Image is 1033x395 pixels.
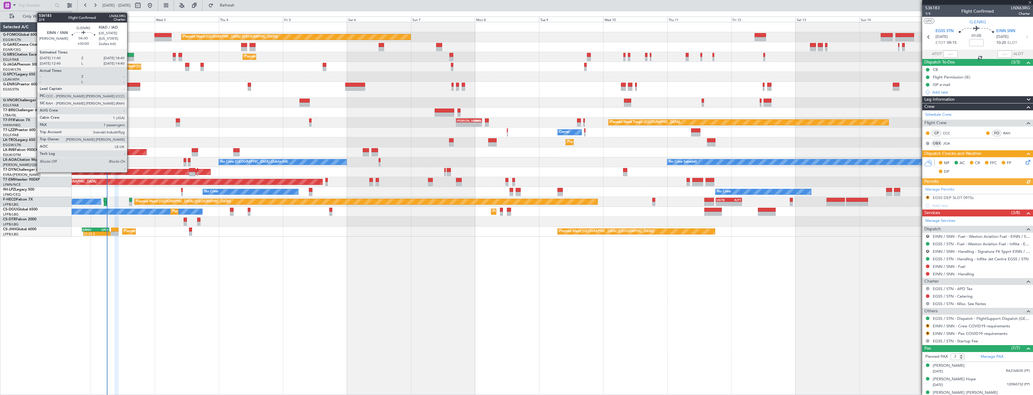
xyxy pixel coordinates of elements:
[3,232,19,237] a: LFPB/LBG
[924,18,934,24] button: UTC
[933,363,965,369] div: [PERSON_NAME]
[3,192,20,197] a: LFMD/CEQ
[82,228,96,231] div: KRNO
[3,168,17,172] span: T7-DYN
[3,178,15,182] span: T7-EMI
[1007,160,1011,166] span: FP
[97,232,110,235] div: -
[220,158,288,167] div: No Crew [GEOGRAPHIC_DATA] (Dublin Intl)
[667,17,731,22] div: Thu 11
[990,160,997,166] span: FFC
[73,12,83,17] div: [DATE]
[3,77,19,82] a: LGAV/ATH
[717,187,731,196] div: No Crew
[1011,59,1020,65] span: (3/3)
[3,128,36,132] a: T7-LZZIPraetor 600
[3,83,17,86] span: G-ENRG
[926,332,929,335] button: R
[102,3,131,8] span: [DATE] - [DATE]
[3,173,40,177] a: EVRA/[PERSON_NAME]
[3,63,38,66] a: G-JAGAPhenom 300
[796,17,860,22] div: Sat 13
[996,28,1015,34] span: EINN SNN
[996,40,1006,46] span: 10:20
[943,141,957,146] a: JGA
[3,33,39,37] a: G-FOMOGlobal 6000
[947,40,957,46] span: 09:15
[204,187,218,196] div: No Crew
[3,198,16,201] span: F-HECD
[3,168,42,172] a: T7-DYNChallenger 604
[219,17,283,22] div: Thu 4
[925,112,951,118] a: Schedule Crew
[3,38,21,42] a: EGGW/LTN
[933,331,1007,336] a: EINN / SNN - Pax COVID19 requirements
[933,369,943,374] span: [DATE]
[603,17,667,22] div: Wed 10
[1003,130,1017,136] a: RAH
[3,113,17,118] a: LTBA/ISL
[411,17,475,22] div: Sun 7
[933,234,1030,239] a: EINN / SNN - Fuel - Weston Aviation Fuel - EINN / SNN
[3,128,15,132] span: T7-LZZI
[933,323,1010,329] a: EINN / SNN - Crew COVID19 requirements
[3,198,33,201] a: F-HECDFalcon 7X
[933,241,1030,246] a: EGSS / STN - Fuel - Weston Aviation Fuel - Inflite - EGSS / STN
[475,17,539,22] div: Mon 8
[716,202,729,206] div: -
[3,99,18,102] span: G-VNOR
[3,109,15,112] span: T7-BRE
[925,218,955,224] a: Manage Services
[457,119,469,122] div: [PERSON_NAME]
[469,119,481,122] div: ZBAA
[3,218,16,221] span: CS-DTR
[3,53,38,57] a: G-SIRSCitation Excel
[926,324,929,328] button: R
[1011,5,1030,11] span: LNX63RG
[7,12,65,21] button: Only With Activity
[933,338,978,344] a: EGSS / STN - Startup Fee
[860,17,924,22] div: Sun 14
[996,34,1009,40] span: [DATE]
[113,62,208,71] div: Planned Maint [GEOGRAPHIC_DATA] ([GEOGRAPHIC_DATA])
[1011,345,1020,351] span: (7/7)
[3,158,17,162] span: LX-AOA
[84,232,97,235] div: 21:22 Z
[924,103,935,110] span: Crew
[3,43,53,47] a: G-GARECessna Citation XLS+
[933,294,973,299] a: EGSS / STN - Catering
[3,148,51,152] a: LX-INBFalcon 900EX EASy II
[960,160,965,166] span: AC
[1011,210,1020,216] span: (3/8)
[933,286,973,291] a: EGSS / STN - APD Tax
[457,123,469,126] div: -
[924,150,982,157] span: Dispatch Checks and Weather
[206,1,242,10] button: Refresh
[981,354,1004,360] a: Manage PAX
[3,87,19,92] a: EGSS/STN
[469,123,481,126] div: -
[3,228,36,231] a: CS-JHHGlobal 6000
[155,17,219,22] div: Wed 3
[3,153,21,157] a: EDLW/DTM
[932,140,941,147] div: OBX
[935,28,954,34] span: EGSS STN
[925,11,940,16] span: 1/4
[924,308,938,315] span: Others
[3,138,35,142] a: LX-TROLegacy 650
[924,226,941,233] span: Dispatch
[3,47,21,52] a: EGNR/CEG
[3,73,16,76] span: G-SPCY
[992,130,1002,136] div: FO
[933,75,970,80] div: Flight Permission (IE)
[183,32,278,41] div: Planned Maint [GEOGRAPHIC_DATA] ([GEOGRAPHIC_DATA])
[18,1,53,10] input: Trip Number
[935,40,945,46] span: ETOT
[3,228,16,231] span: CS-JHH
[3,63,17,66] span: G-JAGA
[1006,369,1030,374] span: RA2164035 (PP)
[933,271,974,277] a: EINN / SNN - Handling
[124,227,219,236] div: Planned Maint [GEOGRAPHIC_DATA] ([GEOGRAPHIC_DATA])
[3,53,14,57] span: G-SIRS
[731,17,796,22] div: Fri 12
